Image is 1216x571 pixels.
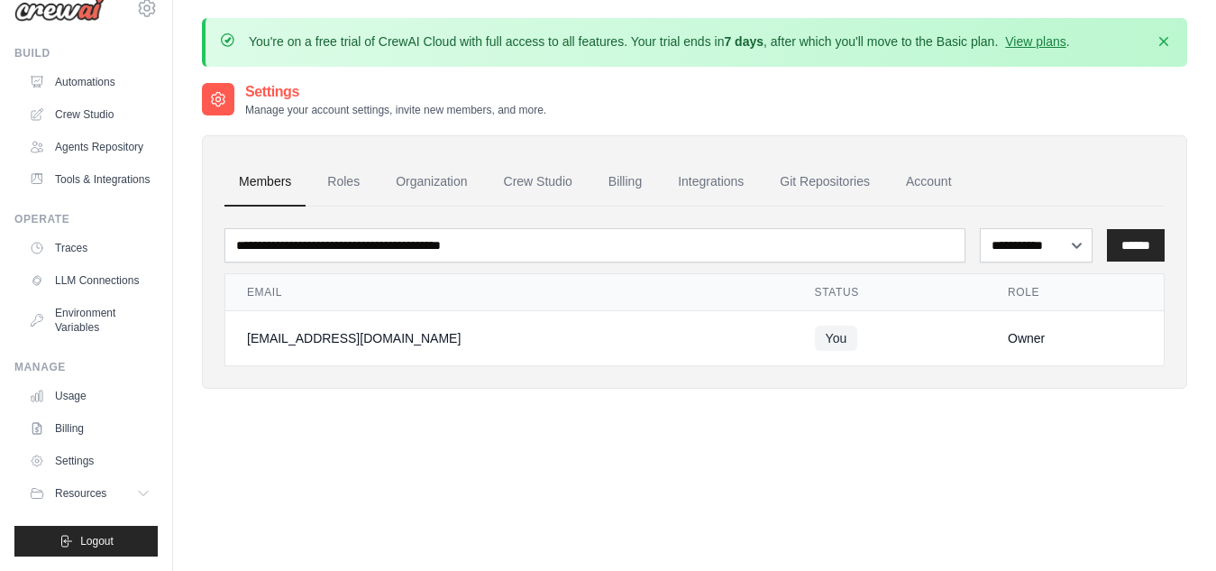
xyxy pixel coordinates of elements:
a: Billing [22,414,158,443]
a: View plans [1005,34,1065,49]
p: You're on a free trial of CrewAI Cloud with full access to all features. Your trial ends in , aft... [249,32,1070,51]
span: Logout [80,534,114,548]
a: Crew Studio [22,100,158,129]
div: Manage [14,360,158,374]
a: Settings [22,447,158,475]
a: Billing [594,158,656,207]
th: Email [225,274,793,311]
button: Logout [14,526,158,557]
strong: 7 days [724,34,763,49]
div: Operate [14,212,158,226]
button: Resources [22,479,158,508]
span: You [815,326,858,351]
a: Tools & Integrations [22,165,158,194]
a: Usage [22,382,158,410]
a: Roles [313,158,374,207]
div: Owner [1008,329,1142,347]
a: Account [891,158,966,207]
h2: Settings [245,81,546,103]
a: Agents Repository [22,133,158,161]
a: Automations [22,68,158,97]
a: Git Repositories [765,158,884,207]
div: [EMAIL_ADDRESS][DOMAIN_NAME] [247,329,772,347]
a: Environment Variables [22,299,158,342]
th: Role [986,274,1164,311]
a: Traces [22,234,158,262]
p: Manage your account settings, invite new members, and more. [245,103,546,117]
a: Crew Studio [489,158,587,207]
a: LLM Connections [22,266,158,295]
a: Members [224,158,306,207]
span: Resources [55,486,106,501]
th: Status [793,274,986,311]
a: Organization [381,158,481,207]
a: Integrations [663,158,758,207]
div: Build [14,46,158,60]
